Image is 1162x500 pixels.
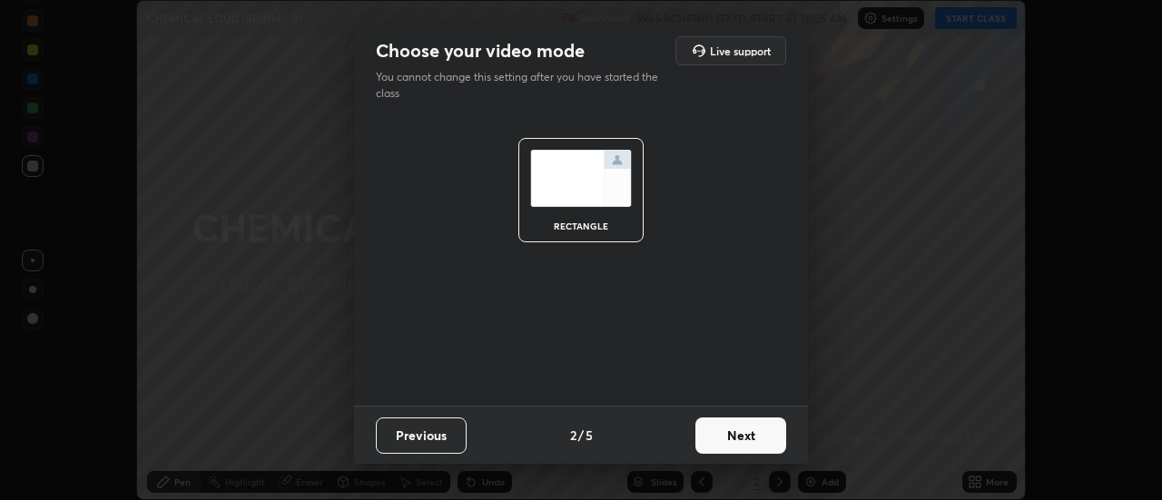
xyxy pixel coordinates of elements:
div: rectangle [545,221,617,230]
button: Next [695,417,786,454]
button: Previous [376,417,467,454]
h4: 2 [570,426,576,445]
h2: Choose your video mode [376,39,585,63]
img: normalScreenIcon.ae25ed63.svg [530,150,632,207]
h4: / [578,426,584,445]
h5: Live support [710,45,771,56]
h4: 5 [586,426,593,445]
p: You cannot change this setting after you have started the class [376,69,670,102]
